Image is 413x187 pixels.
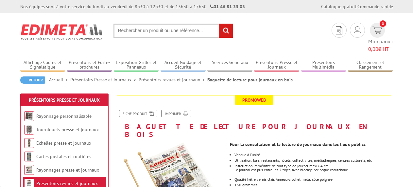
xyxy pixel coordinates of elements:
[70,77,139,83] a: Présentoirs Presse et Journaux
[348,60,393,71] a: Classement et Rangement
[234,153,393,157] li: Vendue à l'unité
[234,183,393,187] li: 150 grammes
[210,4,245,10] strong: 01 46 81 33 03
[380,20,386,27] span: 0
[24,165,34,175] img: Rayonnages presse et journaux
[235,95,273,105] span: Promoweb
[20,3,245,10] div: Nos équipes sont à votre service du lundi au vendredi de 8h30 à 12h30 et de 13h30 à 17h30
[36,154,91,159] a: Cartes postales et routières
[113,24,233,38] input: Rechercher un produit ou une référence...
[357,4,393,10] a: Commande rapide
[207,60,252,71] a: Services Généraux
[368,45,393,53] span: € HT
[336,26,342,34] img: devis rapide
[254,60,299,71] a: Présentoirs Presse et Journaux
[219,24,233,38] input: rechercher
[368,38,393,53] span: Mon panier
[234,168,393,176] div: Le journal est pris entre les 2 tiges, avec blocage par bague caoutchouc.
[24,125,34,135] img: Tourniquets presse et journaux
[234,158,393,162] li: Utilisation: bars, restaurants, hôtels, collectivités, médiathèques, centres culturels, etc
[24,152,34,161] img: Cartes postales et routières
[49,77,70,83] a: Accueil
[139,77,207,83] a: Présentoirs revues et journaux
[354,26,361,34] img: devis rapide
[321,4,356,10] a: Catalogue gratuit
[161,60,206,71] a: Accueil Guidage et Sécurité
[230,142,393,146] p: Pour la consultation et la lecture de journaux dans les lieux publics
[234,164,393,176] li: Installation immédiate de tout type de journal maxi 64 cm.
[24,138,34,148] img: Echelles presse et journaux
[20,76,45,84] a: Retour
[161,110,191,117] a: Imprimer
[36,127,99,133] a: Tourniquets presse et journaux
[207,76,293,83] li: Baguette de lecture pour journaux en bois
[321,3,393,10] div: |
[36,140,91,146] a: Echelles presse et journaux
[372,27,382,34] img: devis rapide
[36,167,99,173] a: Rayonnages presse et journaux
[36,113,92,119] a: Rayonnage personnalisable
[24,111,34,121] img: Rayonnage personnalisable
[20,60,65,71] a: Affichage Cadres et Signalétique
[114,60,159,71] a: Exposition Grilles et Panneaux
[368,23,393,53] a: devis rapide 0 Mon panier 0,00€ HT
[119,110,157,117] a: Fiche produit
[29,97,100,103] a: Présentoirs Presse et Journaux
[67,60,112,71] a: Présentoirs et Porte-brochures
[36,180,98,186] a: Présentoirs revues et journaux
[368,46,378,52] span: 0,00
[20,20,104,44] img: Edimeta
[234,177,393,181] li: Qualité hêtre vernis clair. Anneau-crochet métal côté poignée
[301,60,346,71] a: Présentoirs Multimédia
